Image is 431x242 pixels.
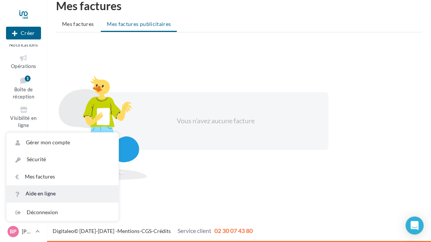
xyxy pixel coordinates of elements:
[6,27,41,39] button: Créer
[6,204,118,221] div: Déconnexion
[25,76,30,82] div: 1
[6,104,41,130] a: Visibilité en ligne
[10,228,17,235] span: BP
[11,63,36,69] span: Opérations
[6,74,41,101] a: Boîte de réception1
[6,224,41,239] a: BP [PERSON_NAME]
[6,168,118,185] a: Mes factures
[153,228,171,234] a: Crédits
[6,27,41,39] div: Nouvelle campagne
[6,151,118,168] a: Sécurité
[10,115,36,128] span: Visibilité en ligne
[6,134,118,151] a: Gérer mon compte
[117,228,140,234] a: Mentions
[178,227,211,234] span: Service client
[22,228,32,235] p: [PERSON_NAME]
[9,42,38,48] span: Notifications
[6,52,41,71] a: Opérations
[141,228,152,234] a: CGS
[13,86,34,100] span: Boîte de réception
[6,185,118,202] a: Aide en ligne
[151,116,280,126] div: Vous n'avez aucune facture
[53,228,74,234] a: Digitaleo
[405,216,423,234] div: Open Intercom Messenger
[62,21,94,27] span: Mes factures
[214,227,253,234] span: 02 30 07 43 80
[53,228,253,234] span: © [DATE]-[DATE] - - -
